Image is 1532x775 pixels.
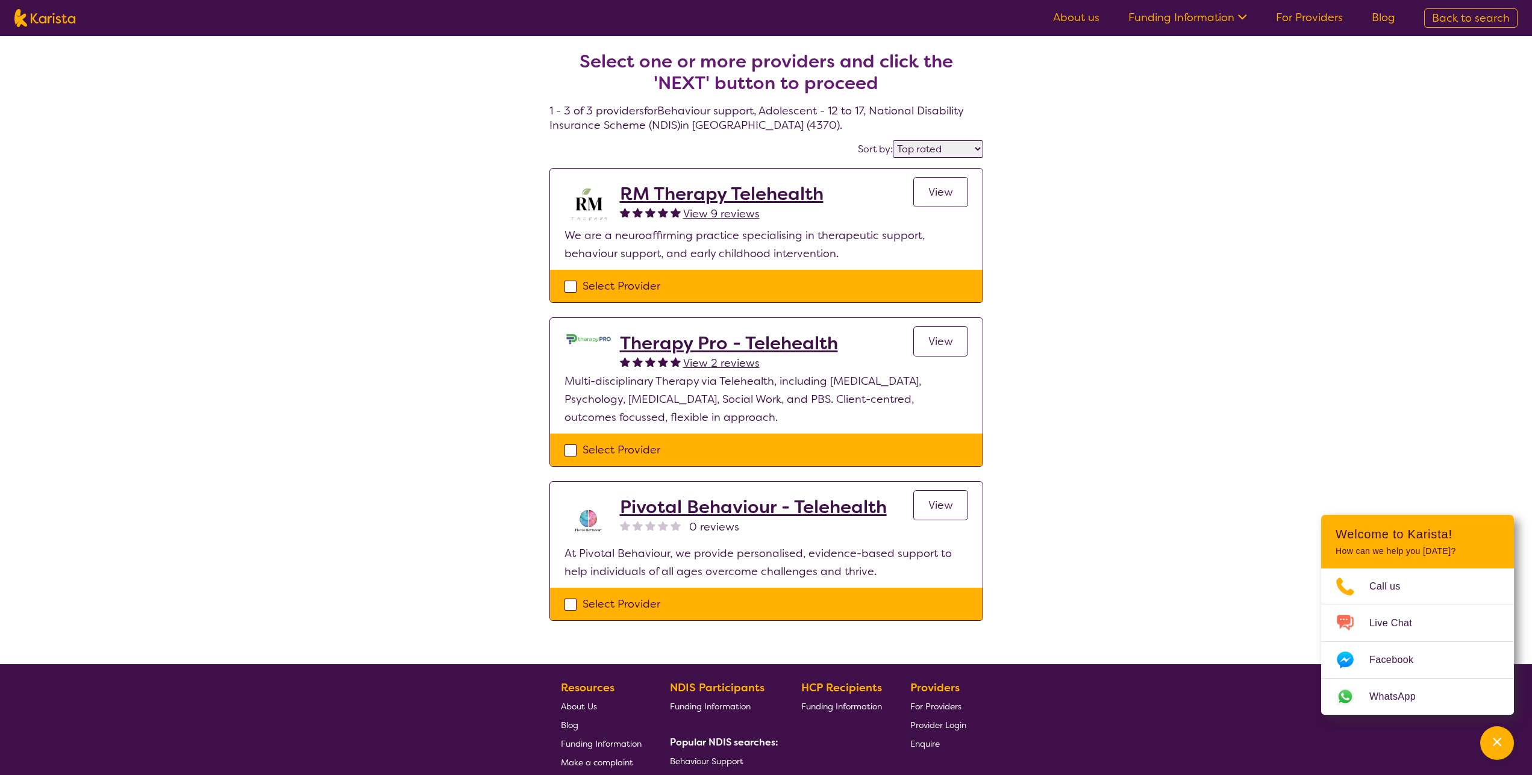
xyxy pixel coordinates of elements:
b: NDIS Participants [670,680,764,695]
a: Enquire [910,734,966,753]
img: b3hjthhf71fnbidirs13.png [564,183,613,226]
p: We are a neuroaffirming practice specialising in therapeutic support, behaviour support, and earl... [564,226,968,263]
img: lehxprcbtunjcwin5sb4.jpg [564,332,613,346]
a: Behaviour Support [670,752,774,770]
span: View [928,185,953,199]
a: Web link opens in a new tab. [1321,679,1514,715]
img: fullstar [633,207,643,217]
p: How can we help you [DATE]? [1336,546,1499,556]
a: RM Therapy Telehealth [620,183,824,205]
img: s8av3rcikle0tbnjpqc8.png [564,496,613,544]
a: Therapy Pro - Telehealth [620,332,838,354]
img: nonereviewstar [658,520,668,531]
img: nonereviewstar [645,520,655,531]
img: fullstar [671,207,681,217]
div: Channel Menu [1321,515,1514,715]
a: Provider Login [910,715,966,734]
img: nonereviewstar [620,520,630,531]
p: Multi-disciplinary Therapy via Telehealth, including [MEDICAL_DATA], Psychology, [MEDICAL_DATA], ... [564,372,968,426]
span: Provider Login [910,720,966,730]
a: View [913,177,968,207]
img: fullstar [620,207,630,217]
img: fullstar [645,356,655,367]
span: Back to search [1432,11,1510,25]
span: For Providers [910,701,961,712]
img: fullstar [620,356,630,367]
a: About us [1053,10,1099,25]
img: fullstar [633,356,643,367]
a: For Providers [910,697,966,715]
span: View [928,334,953,349]
span: Blog [561,720,578,730]
a: Make a complaint [561,753,642,771]
span: Call us [1369,577,1415,596]
a: View 9 reviews [683,205,760,223]
a: Funding Information [801,697,882,715]
a: Funding Information [670,697,774,715]
img: fullstar [658,356,668,367]
a: Funding Information [561,734,642,753]
b: Providers [910,680,960,695]
b: Resources [561,680,614,695]
img: fullstar [658,207,668,217]
h2: Select one or more providers and click the 'NEXT' button to proceed [564,51,969,94]
a: Blog [561,715,642,734]
span: View [928,498,953,512]
span: Behaviour Support [670,756,743,767]
img: Karista logo [14,9,75,27]
a: For Providers [1276,10,1343,25]
span: Facebook [1369,651,1428,669]
span: View 2 reviews [683,356,760,370]
span: Make a complaint [561,757,633,768]
a: Funding Information [1128,10,1247,25]
a: View [913,490,968,520]
b: HCP Recipients [801,680,882,695]
a: Pivotal Behaviour - Telehealth [620,496,887,518]
img: fullstar [645,207,655,217]
span: WhatsApp [1369,688,1430,706]
a: View 2 reviews [683,354,760,372]
span: 0 reviews [689,518,739,536]
h4: 1 - 3 of 3 providers for Behaviour support , Adolescent - 12 to 17 , National Disability Insuranc... [549,22,983,132]
img: nonereviewstar [671,520,681,531]
img: nonereviewstar [633,520,643,531]
b: Popular NDIS searches: [670,736,778,749]
h2: Welcome to Karista! [1336,527,1499,541]
span: Funding Information [561,738,642,749]
a: View [913,326,968,356]
span: Funding Information [670,701,751,712]
span: Funding Information [801,701,882,712]
button: Channel Menu [1480,726,1514,760]
span: About Us [561,701,597,712]
img: fullstar [671,356,681,367]
ul: Choose channel [1321,568,1514,715]
span: Enquire [910,738,940,749]
span: Live Chat [1369,614,1427,632]
a: Blog [1372,10,1395,25]
label: Sort by: [858,143,893,155]
a: Back to search [1424,8,1518,28]
p: At Pivotal Behaviour, we provide personalised, evidence-based support to help individuals of all ... [564,544,968,580]
span: View 9 reviews [683,207,760,221]
a: About Us [561,697,642,715]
